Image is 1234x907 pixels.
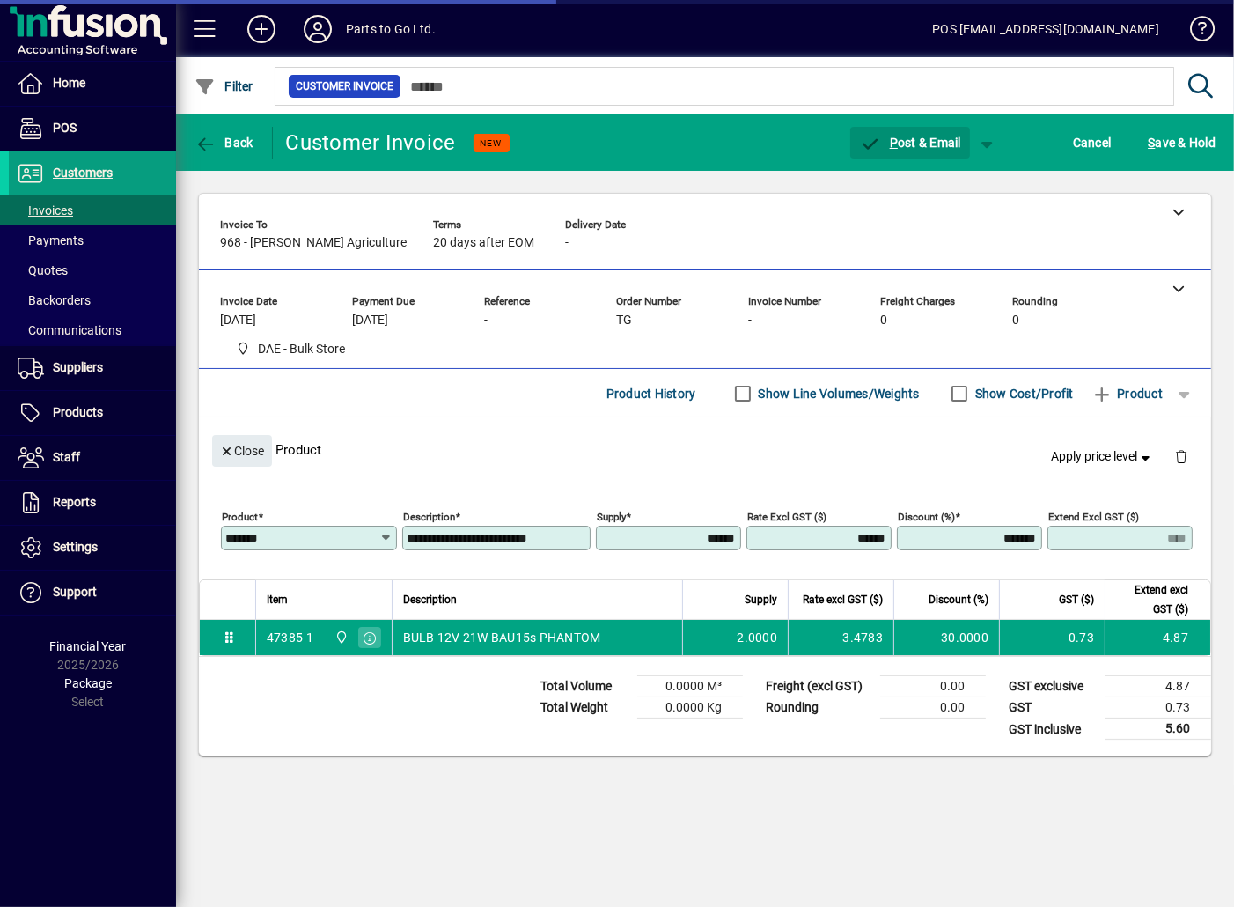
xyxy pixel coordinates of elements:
[259,340,346,358] span: DAE - Bulk Store
[433,236,534,250] span: 20 days after EOM
[1083,378,1172,409] button: Product
[484,313,488,328] span: -
[18,323,121,337] span: Communications
[18,203,73,218] span: Invoices
[1059,590,1094,609] span: GST ($)
[1048,511,1139,523] mat-label: Extend excl GST ($)
[9,62,176,106] a: Home
[53,585,97,599] span: Support
[929,590,988,609] span: Discount (%)
[1105,620,1210,655] td: 4.87
[1105,676,1211,697] td: 4.87
[346,15,436,43] div: Parts to Go Ltd.
[616,313,632,328] span: TG
[352,313,388,328] span: [DATE]
[803,590,883,609] span: Rate excl GST ($)
[9,346,176,390] a: Suppliers
[1045,441,1161,473] button: Apply price level
[53,166,113,180] span: Customers
[880,697,986,719] td: 0.00
[229,338,353,360] span: DAE - Bulk Store
[637,697,743,719] td: 0.0000 Kg
[890,136,898,150] span: P
[50,639,127,653] span: Financial Year
[208,442,276,458] app-page-header-button: Close
[1148,136,1155,150] span: S
[637,676,743,697] td: 0.0000 M³
[267,629,314,646] div: 47385-1
[190,70,258,102] button: Filter
[850,127,970,159] button: Post & Email
[1012,313,1019,328] span: 0
[1105,697,1211,719] td: 0.73
[799,629,883,646] div: 3.4783
[1073,129,1112,157] span: Cancel
[9,391,176,435] a: Products
[972,385,1074,402] label: Show Cost/Profit
[532,697,637,719] td: Total Weight
[330,628,350,647] span: DAE - Bulk Store
[9,571,176,615] a: Support
[220,236,407,250] span: 968 - [PERSON_NAME] Agriculture
[893,620,999,655] td: 30.0000
[190,127,258,159] button: Back
[932,15,1159,43] div: POS [EMAIL_ADDRESS][DOMAIN_NAME]
[18,263,68,277] span: Quotes
[597,511,626,523] mat-label: Supply
[745,590,777,609] span: Supply
[747,511,826,523] mat-label: Rate excl GST ($)
[403,511,455,523] mat-label: Description
[999,620,1105,655] td: 0.73
[1105,719,1211,741] td: 5.60
[222,511,258,523] mat-label: Product
[1069,127,1116,159] button: Cancel
[220,313,256,328] span: [DATE]
[9,315,176,345] a: Communications
[1000,719,1105,741] td: GST inclusive
[565,236,569,250] span: -
[9,107,176,151] a: POS
[9,285,176,315] a: Backorders
[267,590,288,609] span: Item
[898,511,955,523] mat-label: Discount (%)
[1000,676,1105,697] td: GST exclusive
[1052,447,1154,466] span: Apply price level
[1091,380,1163,408] span: Product
[1143,127,1220,159] button: Save & Hold
[738,629,778,646] span: 2.0000
[880,313,887,328] span: 0
[212,435,272,467] button: Close
[53,360,103,374] span: Suppliers
[18,293,91,307] span: Backorders
[757,697,880,719] td: Rounding
[403,629,601,646] span: BULB 12V 21W BAU15s PHANTOM
[290,13,346,45] button: Profile
[9,526,176,570] a: Settings
[1148,129,1216,157] span: ave & Hold
[606,380,696,408] span: Product History
[53,76,85,90] span: Home
[233,13,290,45] button: Add
[748,313,752,328] span: -
[403,590,457,609] span: Description
[176,127,273,159] app-page-header-button: Back
[880,676,986,697] td: 0.00
[1160,448,1202,464] app-page-header-button: Delete
[219,437,265,466] span: Close
[199,417,1211,482] div: Product
[9,436,176,480] a: Staff
[599,378,703,409] button: Product History
[64,676,112,690] span: Package
[9,225,176,255] a: Payments
[53,405,103,419] span: Products
[9,481,176,525] a: Reports
[286,129,456,157] div: Customer Invoice
[195,136,253,150] span: Back
[1177,4,1212,61] a: Knowledge Base
[532,676,637,697] td: Total Volume
[1160,435,1202,477] button: Delete
[9,195,176,225] a: Invoices
[1000,697,1105,719] td: GST
[53,540,98,554] span: Settings
[195,79,253,93] span: Filter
